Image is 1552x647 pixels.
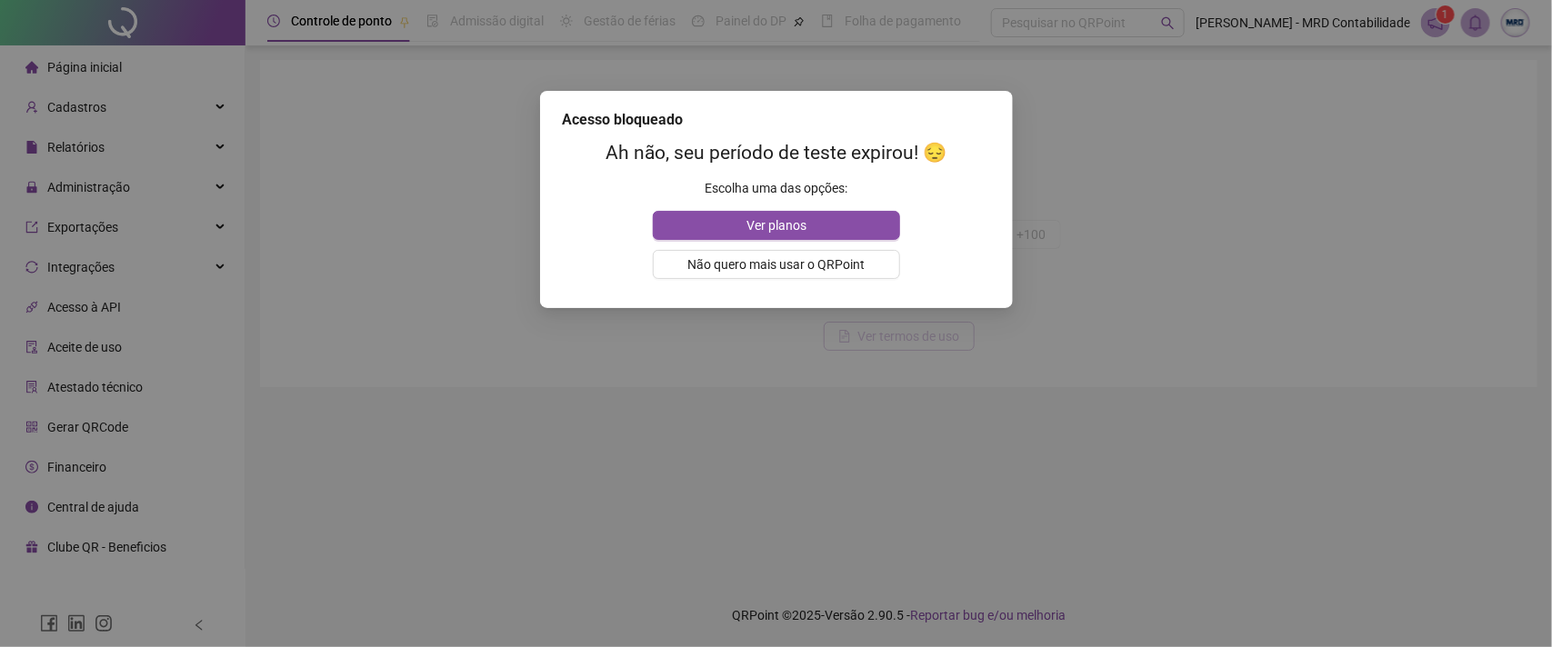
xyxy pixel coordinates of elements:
[746,215,806,235] span: Ver planos
[562,178,991,198] p: Escolha uma das opções:
[562,138,991,168] h2: Ah não, seu período de teste expirou! 😔
[562,109,991,131] div: Acesso bloqueado
[687,254,865,274] span: Não quero mais usar o QRPoint
[653,211,899,240] button: Ver planos
[653,250,899,279] button: Não quero mais usar o QRPoint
